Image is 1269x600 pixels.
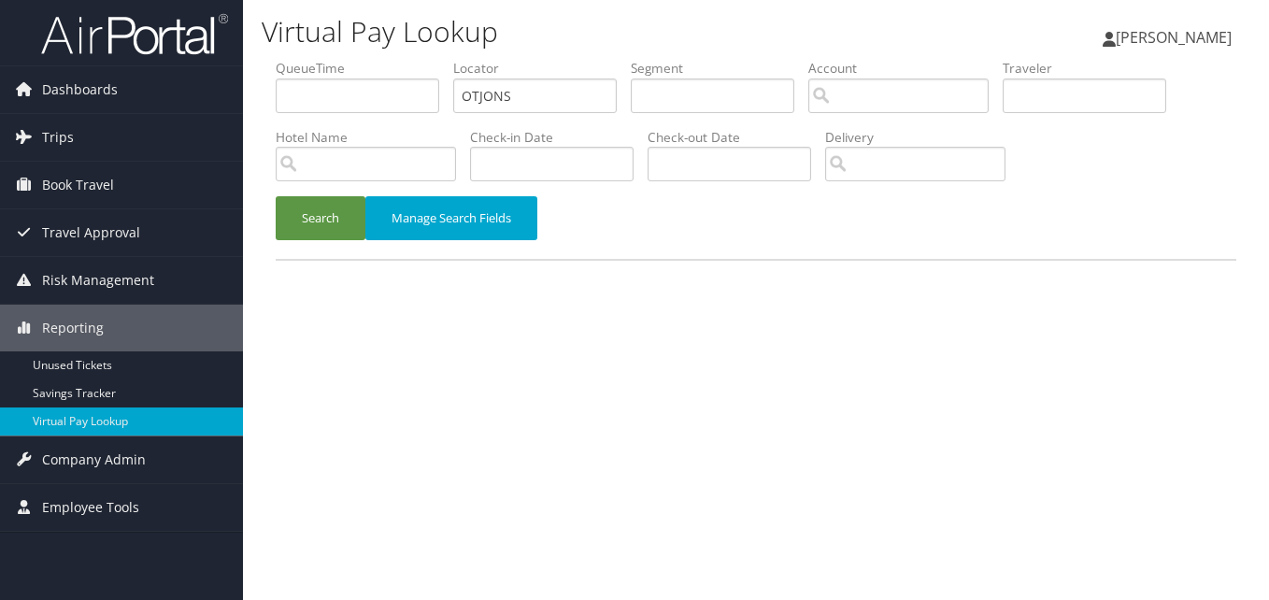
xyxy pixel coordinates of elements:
span: [PERSON_NAME] [1116,27,1232,48]
img: airportal-logo.png [41,12,228,56]
label: Locator [453,59,631,78]
label: Hotel Name [276,128,470,147]
button: Search [276,196,365,240]
label: Traveler [1003,59,1180,78]
span: Book Travel [42,162,114,208]
span: Risk Management [42,257,154,304]
label: QueueTime [276,59,453,78]
span: Trips [42,114,74,161]
a: [PERSON_NAME] [1103,9,1250,65]
span: Employee Tools [42,484,139,531]
label: Account [808,59,1003,78]
label: Check-out Date [648,128,825,147]
label: Delivery [825,128,1019,147]
button: Manage Search Fields [365,196,537,240]
span: Travel Approval [42,209,140,256]
h1: Virtual Pay Lookup [262,12,920,51]
label: Segment [631,59,808,78]
label: Check-in Date [470,128,648,147]
span: Dashboards [42,66,118,113]
span: Reporting [42,305,104,351]
span: Company Admin [42,436,146,483]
